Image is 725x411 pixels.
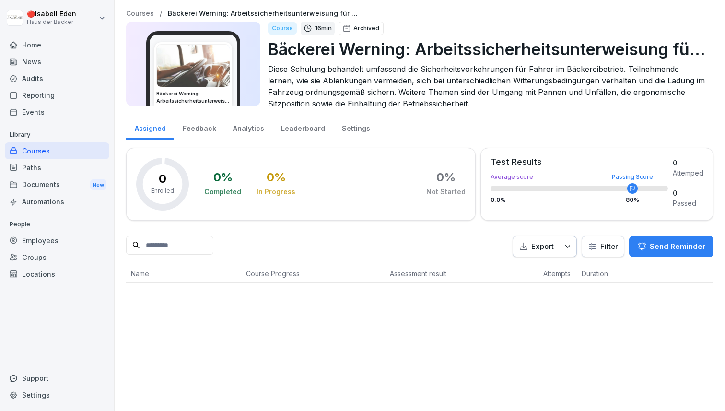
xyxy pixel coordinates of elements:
[543,269,572,279] p: Attempts
[268,22,297,35] div: Course
[5,104,109,120] a: Events
[5,176,109,194] div: Documents
[5,87,109,104] a: Reporting
[5,217,109,232] p: People
[436,172,456,183] div: 0 %
[131,269,236,279] p: Name
[157,45,230,87] img: oyq3wd4ci4lt244xqu0fz29v.png
[333,115,378,140] a: Settings
[626,197,639,203] div: 80 %
[27,19,76,25] p: Haus der Bäcker
[246,269,380,279] p: Course Progress
[174,115,224,140] a: Feedback
[272,115,333,140] a: Leaderboard
[90,179,106,190] div: New
[531,241,554,252] p: Export
[491,174,668,180] div: Average score
[5,159,109,176] a: Paths
[629,236,713,257] button: Send Reminder
[315,23,332,33] p: 16 min
[5,53,109,70] a: News
[673,168,703,178] div: Attemped
[257,187,295,197] div: In Progress
[588,242,618,251] div: Filter
[156,90,230,105] h3: Bäckerei Werning: Arbeitssicherheitsunterweisung für Fahrer
[267,172,286,183] div: 0 %
[151,187,174,195] p: Enrolled
[612,174,653,180] div: Passing Score
[582,236,624,257] button: Filter
[204,187,241,197] div: Completed
[5,249,109,266] a: Groups
[390,269,534,279] p: Assessment result
[513,236,577,258] button: Export
[224,115,272,140] a: Analytics
[426,187,466,197] div: Not Started
[650,241,705,252] p: Send Reminder
[5,370,109,387] div: Support
[491,197,668,203] div: 0.0 %
[673,198,703,208] div: Passed
[268,37,706,61] p: Bäckerei Werning: Arbeitssicherheitsunterweisung für Fahrer
[126,115,174,140] a: Assigned
[673,188,703,198] div: 0
[168,10,360,18] a: Bäckerei Werning: Arbeitssicherheitsunterweisung für Fahrer
[5,70,109,87] a: Audits
[491,158,668,166] div: Test Results
[353,24,379,33] p: Archived
[5,232,109,249] a: Employees
[5,127,109,142] p: Library
[160,10,162,18] p: /
[582,269,620,279] p: Duration
[27,10,76,18] p: 🔴 Isabell Eden
[213,172,233,183] div: 0 %
[268,63,706,109] p: Diese Schulung behandelt umfassend die Sicherheitsvorkehrungen für Fahrer im Bäckereibetrieb. Tei...
[5,36,109,53] a: Home
[5,142,109,159] a: Courses
[5,266,109,282] a: Locations
[5,176,109,194] a: DocumentsNew
[673,158,703,168] div: 0
[159,173,166,185] p: 0
[5,193,109,210] a: Automations
[5,387,109,403] a: Settings
[126,10,154,18] a: Courses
